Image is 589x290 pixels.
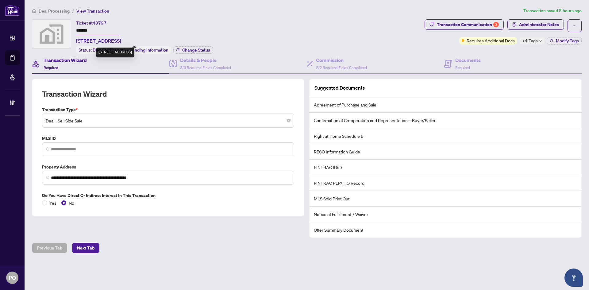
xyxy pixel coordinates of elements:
img: search_icon [46,147,50,151]
li: MLS Sold Print Out [310,191,581,207]
li: Confirmation of Co-operation and Representation—Buyer/Seller [310,113,581,128]
span: Yes [47,199,59,206]
img: svg%3e [32,20,71,48]
span: Modify Tags [556,39,579,43]
span: Required [44,65,58,70]
button: Previous Tab [32,243,67,253]
span: solution [512,22,517,27]
h4: Commission [316,56,367,64]
li: Notice of Fulfillment / Waiver [310,207,581,222]
button: Change Status [173,46,213,54]
span: Administrator Notes [519,20,559,29]
h4: Details & People [180,56,231,64]
span: down [539,39,542,42]
li: / [72,7,74,14]
label: MLS ID [42,135,294,142]
span: +4 Tags [522,37,538,44]
h4: Documents [455,56,481,64]
span: [STREET_ADDRESS] [76,37,121,44]
li: Agreement of Purchase and Sale [310,97,581,113]
button: Transaction Communication3 [425,19,504,30]
span: Deal Processing [39,8,70,14]
span: Deal - Sell Side Sale [46,115,291,126]
span: View Transaction [76,8,109,14]
span: Required [455,65,470,70]
li: FINTRAC ID(s) [310,160,581,175]
li: Right at Home Schedule B [310,128,581,144]
span: Next Tab [77,243,94,253]
button: Modify Tags [547,37,582,44]
h2: Transaction Wizard [42,89,107,99]
span: Deal Fell Through - Pending Information [93,47,168,53]
span: Change Status [182,48,210,52]
img: search_icon [46,176,50,180]
button: Next Tab [72,243,99,253]
button: Open asap [564,269,583,287]
span: ellipsis [572,24,577,28]
div: Transaction Communication [437,20,499,29]
span: home [32,9,36,13]
span: 2/2 Required Fields Completed [316,65,367,70]
div: Ticket #: [76,19,106,26]
span: 48797 [93,20,106,26]
span: PO [9,273,16,282]
span: No [66,199,77,206]
div: Status: [76,46,171,54]
div: 3 [493,22,499,27]
li: Offer Summary Document [310,222,581,238]
img: logo [5,5,20,16]
div: [STREET_ADDRESS] [96,48,134,57]
span: close-circle [287,119,291,122]
span: 3/3 Required Fields Completed [180,65,231,70]
label: Property Address [42,164,294,170]
span: Requires Additional Docs [467,37,515,44]
label: Transaction Type [42,106,294,113]
button: Administrator Notes [507,19,564,30]
article: Transaction saved 5 hours ago [523,7,582,14]
article: Suggested Documents [314,84,365,92]
label: Do you have direct or indirect interest in this transaction [42,192,294,199]
h4: Transaction Wizard [44,56,87,64]
li: RECO Information Guide [310,144,581,160]
li: FINTRAC PEP/HIO Record [310,175,581,191]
